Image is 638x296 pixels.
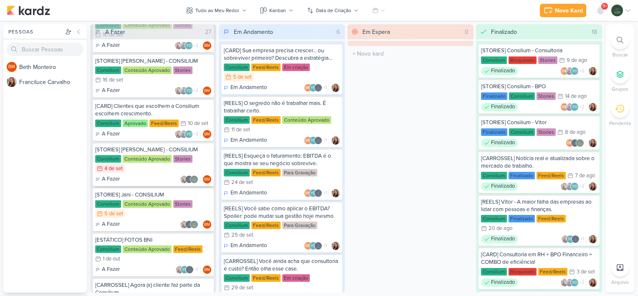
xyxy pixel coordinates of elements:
[7,28,63,36] div: Pessoas
[567,141,573,145] p: BM
[180,130,188,138] img: Guilherme Savio
[123,120,148,127] div: Aprovado
[185,41,193,50] div: Yasmin Oliveira
[251,116,281,124] div: Feed/Reels
[565,278,574,287] img: Guilherme Savio
[572,69,577,74] p: YO
[95,175,120,184] div: A Fazer
[224,116,250,124] div: Consilium
[589,278,597,287] img: Franciluce Carvalho
[481,56,507,64] div: Consilium
[305,191,311,196] p: BM
[481,198,597,213] div: [REELS] Vitor - A maior falha das empresas ao lidar com pessoas e finanças.
[309,84,317,92] div: Yasmin Oliveira
[224,84,267,92] div: Em Andamento
[95,41,120,50] div: A Fazer
[481,119,597,126] div: [STORIES] Consilium - Vitor
[332,84,340,92] img: Franciluce Carvalho
[491,235,515,243] p: Finalizado
[231,285,253,291] div: 29 de set
[149,120,179,127] div: Feed/Reels
[491,182,515,191] p: Finalizado
[589,182,597,191] img: Franciluce Carvalho
[180,87,188,95] img: Guilherme Savio
[560,182,569,191] img: Franciluce Carvalho
[102,175,120,184] p: A Fazer
[185,265,194,274] img: Jani Policarpo
[188,121,208,126] div: 10 de set
[224,274,250,282] div: Consilium
[332,242,340,250] img: Franciluce Carvalho
[311,244,316,248] p: YO
[224,136,267,145] div: Em Andamento
[230,84,267,92] p: Em Andamento
[509,215,535,222] div: Finalizado
[565,94,587,99] div: 14 de ago
[560,103,569,111] div: Beth Monteiro
[102,87,120,95] p: A Fazer
[589,103,597,111] div: Responsável: Franciluce Carvalho
[560,103,586,111] div: Colaboradores: Beth Monteiro, Guilherme Savio, Yasmin Oliveira, Jani Policarpo, DP & RH Análise C...
[104,166,123,171] div: 4 de set
[491,278,515,287] p: Finalizado
[233,74,252,80] div: 5 de set
[322,242,327,249] span: +1
[175,130,200,138] div: Colaboradores: Franciluce Carvalho, Guilherme Savio, Yasmin Oliveira, Jani Policarpo, DP & RH Aná...
[304,189,329,197] div: Colaboradores: Beth Monteiro, Yasmin Oliveira, Jani Policarpo, DP & RH Análise Consultiva
[560,278,586,287] div: Colaboradores: Franciluce Carvalho, Guilherme Savio, Yasmin Oliveira, Jani Policarpo, DP & RH Aná...
[579,68,584,74] span: +2
[575,173,595,179] div: 7 de ago
[560,67,586,75] div: Colaboradores: Beth Monteiro, Guilherme Savio, Yasmin Oliveira, Jani Policarpo, DP & RH Análise C...
[7,5,50,15] img: kardz.app
[589,182,597,191] div: Responsável: Franciluce Carvalho
[589,139,597,147] img: Franciluce Carvalho
[186,133,192,137] p: YO
[566,139,586,147] div: Colaboradores: Beth Monteiro, Jani Policarpo, DP & RH Análise Consultiva
[572,281,577,285] p: YO
[611,5,623,16] img: DP & RH Análise Consultiva
[537,92,556,100] div: Stories
[481,103,518,111] div: Finalizado
[203,175,211,184] div: Responsável: Beth Monteiro
[19,78,87,87] div: F r a n c i l u c e C a r v a l h o
[571,139,579,147] img: Jani Policarpo
[193,131,198,138] span: +2
[173,245,203,253] div: Feed/Reels
[305,139,311,143] p: BM
[185,175,193,184] img: Jani Policarpo
[102,41,120,50] p: A Fazer
[123,245,172,253] div: Conteúdo Aprovado
[203,41,211,50] div: Beth Monteiro
[180,175,200,184] div: Colaboradores: Franciluce Carvalho, Jani Policarpo, DP & RH Análise Consultiva
[611,278,629,286] p: Arquivo
[95,146,211,153] div: [STORIES] Vitor - CONSILIUM
[102,130,120,138] p: A Fazer
[333,28,343,36] div: 6
[491,28,517,36] div: Finalizado
[332,242,340,250] div: Responsável: Franciluce Carvalho
[309,189,317,197] div: Yasmin Oliveira
[230,136,267,145] p: Em Andamento
[322,84,327,91] span: +1
[95,236,211,244] div: [ESTÁTICO] FOTOS BNI
[314,84,322,92] img: Jani Policarpo
[185,130,193,138] div: Yasmin Oliveira
[224,189,267,197] div: Em Andamento
[538,56,557,64] div: Stories
[570,182,579,191] div: Yasmin Oliveira
[175,41,200,50] div: Colaboradores: Franciluce Carvalho, Guilherme Savio, Yasmin Oliveira, Jani Policarpo, DP & RH Aná...
[224,64,250,71] div: Consilium
[175,87,200,95] div: Colaboradores: Franciluce Carvalho, Guilherme Savio, Yasmin Oliveira, Jani Policarpo, DP & RH Aná...
[562,105,567,110] p: BM
[203,220,211,229] div: Responsável: Beth Monteiro
[95,200,121,208] div: Consilium
[185,220,193,229] img: Jani Policarpo
[8,65,15,69] p: BM
[123,155,172,163] div: Conteúdo Aprovado
[579,279,584,286] span: +2
[579,104,584,110] span: +2
[7,62,17,72] div: Beth Monteiro
[282,64,310,71] div: Em criação
[481,83,597,90] div: [STORIES] Consilium - BPO
[95,155,121,163] div: Consilium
